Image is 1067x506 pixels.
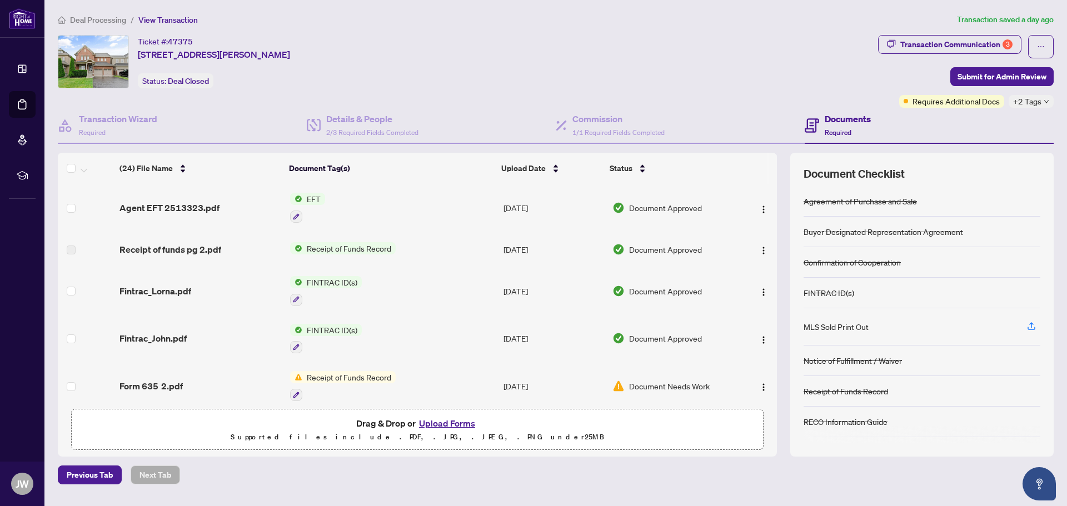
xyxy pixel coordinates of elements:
span: (24) File Name [119,162,173,174]
th: Document Tag(s) [285,153,497,184]
img: Status Icon [290,371,302,383]
span: ellipsis [1037,43,1045,51]
img: IMG-E12254630_1.jpg [58,36,128,88]
button: Status IconReceipt of Funds Record [290,242,396,254]
div: Transaction Communication [900,36,1013,53]
span: Document Approved [629,285,702,297]
article: Transaction saved a day ago [957,13,1054,26]
img: Document Status [612,202,625,214]
div: Receipt of Funds Record [804,385,888,397]
span: Drag & Drop or [356,416,478,430]
img: Logo [759,246,768,255]
span: Receipt of funds pg 2.pdf [119,243,221,256]
span: JW [16,476,29,492]
span: Agent EFT 2513323.pdf [119,201,220,214]
h4: Details & People [326,112,418,126]
span: FINTRAC ID(s) [302,324,362,336]
img: Status Icon [290,276,302,288]
span: Deal Processing [70,15,126,25]
button: Logo [755,329,772,347]
span: 47375 [168,37,193,47]
button: Submit for Admin Review [950,67,1054,86]
button: Upload Forms [416,416,478,430]
th: Status [605,153,736,184]
div: Agreement of Purchase and Sale [804,195,917,207]
span: Form 635 2.pdf [119,379,183,393]
button: Status IconFINTRAC ID(s) [290,324,362,354]
p: Supported files include .PDF, .JPG, .JPEG, .PNG under 25 MB [78,430,756,444]
div: RECO Information Guide [804,415,887,428]
img: Document Status [612,380,625,392]
h4: Documents [825,112,871,126]
div: 3 [1003,39,1013,49]
span: 1/1 Required Fields Completed [572,128,665,137]
span: Document Approved [629,202,702,214]
button: Logo [755,377,772,395]
span: Fintrac_Lorna.pdf [119,284,191,298]
span: Fintrac_John.pdf [119,332,187,345]
button: Status IconReceipt of Funds Record [290,371,396,401]
span: FINTRAC ID(s) [302,276,362,288]
span: Drag & Drop orUpload FormsSupported files include .PDF, .JPG, .JPEG, .PNG under25MB [72,409,763,450]
div: MLS Sold Print Out [804,320,869,333]
div: Notice of Fulfillment / Waiver [804,354,902,367]
span: Document Checklist [804,166,905,182]
img: Logo [759,335,768,344]
button: Transaction Communication3 [878,35,1021,54]
li: / [131,13,134,26]
th: Upload Date [497,153,605,184]
span: Required [79,128,106,137]
td: [DATE] [499,232,607,267]
img: Status Icon [290,193,302,205]
img: Document Status [612,285,625,297]
button: Previous Tab [58,465,122,484]
span: Status [610,162,632,174]
img: Status Icon [290,242,302,254]
span: Previous Tab [67,466,113,484]
img: Logo [759,288,768,297]
span: Document Needs Work [629,380,710,392]
button: Status IconFINTRAC ID(s) [290,276,362,306]
img: Status Icon [290,324,302,336]
span: Submit for Admin Review [958,68,1046,86]
span: Deal Closed [168,76,209,86]
img: logo [9,8,36,29]
span: Required [825,128,851,137]
img: Document Status [612,332,625,344]
img: Logo [759,205,768,214]
h4: Transaction Wizard [79,112,157,126]
span: down [1044,99,1049,104]
button: Open asap [1023,467,1056,500]
td: [DATE] [499,362,607,410]
td: [DATE] [499,267,607,315]
td: [DATE] [499,184,607,232]
span: home [58,16,66,24]
span: Receipt of Funds Record [302,371,396,383]
span: Requires Additional Docs [913,95,1000,107]
th: (24) File Name [115,153,285,184]
span: Upload Date [501,162,546,174]
button: Logo [755,241,772,258]
span: Document Approved [629,243,702,255]
div: Confirmation of Cooperation [804,256,901,268]
img: Logo [759,383,768,392]
span: 2/3 Required Fields Completed [326,128,418,137]
div: Buyer Designated Representation Agreement [804,226,963,238]
div: Status: [138,73,213,88]
div: Ticket #: [138,35,193,48]
span: EFT [302,193,325,205]
button: Status IconEFT [290,193,325,223]
span: [STREET_ADDRESS][PERSON_NAME] [138,48,290,61]
img: Document Status [612,243,625,255]
button: Next Tab [131,465,180,484]
td: [DATE] [499,315,607,363]
div: FINTRAC ID(s) [804,287,854,299]
span: View Transaction [138,15,198,25]
span: +2 Tags [1013,95,1041,108]
button: Logo [755,282,772,300]
h4: Commission [572,112,665,126]
span: Receipt of Funds Record [302,242,396,254]
span: Document Approved [629,332,702,344]
button: Logo [755,199,772,217]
